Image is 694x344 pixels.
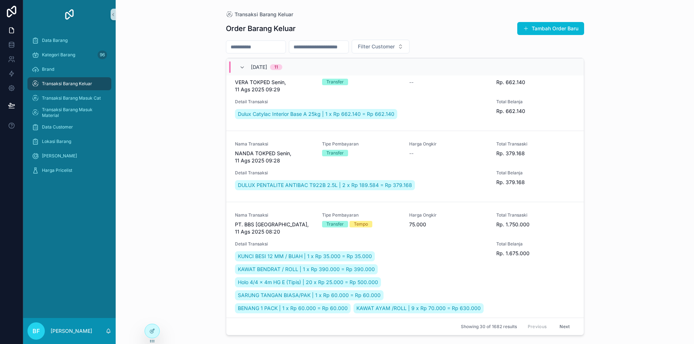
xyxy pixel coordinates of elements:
[238,305,348,312] span: BENANG 1 PACK | 1 x Rp 60.000 = Rp 60.000
[226,202,584,325] a: Nama TransaksiPT. BBS [GEOGRAPHIC_DATA], 11 Ags 2025 08:20Tipe PembayaranTransferTempoHarga Ongki...
[235,170,488,176] span: Detail Transaksi
[238,110,394,118] span: Dulux Catylac Interior Base A 25kg | 1 x Rp 662.140 = Rp 662.140
[409,212,488,218] span: Harga Ongkir
[235,221,313,235] span: PT. BBS [GEOGRAPHIC_DATA], 11 Ags 2025 08:20
[27,48,111,61] a: Kategori Barang96
[496,79,575,86] span: Rp. 662.140
[235,277,381,287] a: Holo 4/4 x 4m HG E (Tipis) | 20 x Rp 25.000 = Rp 500.000
[409,141,488,147] span: Harga Ongkir
[42,81,92,87] span: Transaksi Barang Keluar
[42,38,68,43] span: Data Barang
[235,290,384,300] a: SARUNG TANGAN BIASA/PAK | 1 x Rp 60.000 = Rp 60.000
[251,64,267,71] span: [DATE]
[27,149,111,162] a: [PERSON_NAME]
[27,121,111,134] a: Data Customer
[354,221,368,227] div: Tempo
[496,170,575,176] span: Total Belanja
[27,92,111,105] a: Transaksi Barang Masuk Cat
[27,77,111,90] a: Transaksi Barang Keluar
[235,11,293,18] span: Transaksi Barang Keluar
[235,251,375,261] a: KUNCI BESI 12 MM / BUAH | 1 x Rp 35.000 = Rp 35.000
[409,221,488,228] span: 75.000
[274,64,278,70] div: 11
[42,124,73,130] span: Data Customer
[352,40,410,53] button: Select Button
[51,327,92,335] p: [PERSON_NAME]
[235,150,313,164] span: NANDA TOKPED Senin, 11 Ags 2025 09:28
[27,34,111,47] a: Data Barang
[226,131,584,202] a: Nama TransaksiNANDA TOKPED Senin, 11 Ags 2025 09:28Tipe PembayaranTransferHarga Ongkir--Total Tra...
[517,22,584,35] button: Tambah Order Baru
[235,241,488,247] span: Detail Transaksi
[554,321,575,332] button: Next
[235,180,415,190] a: DULUX PENTALITE ANTIBAC T922B 2.5L | 2 x Rp 189.584 = Rp 379.168
[42,107,104,118] span: Transaksi Barang Masuk Material
[496,150,575,157] span: Rp. 379.168
[42,52,75,58] span: Kategori Barang
[358,43,395,50] span: Filter Customer
[23,29,116,186] div: scrollable content
[238,266,375,273] span: KAWAT BENDRAT / ROLL | 1 x Rp 390.000 = Rp 390.000
[235,79,313,93] span: VERA TOKPED Senin, 11 Ags 2025 09:29
[42,95,101,101] span: Transaksi Barang Masuk Cat
[235,141,313,147] span: Nama Transaksi
[27,135,111,148] a: Lokasi Barang
[238,292,381,299] span: SARUNG TANGAN BIASA/PAK | 1 x Rp 60.000 = Rp 60.000
[496,221,575,228] span: Rp. 1.750.000
[33,327,40,335] span: BF
[496,250,575,257] span: Rp. 1.675.000
[27,63,111,76] a: Brand
[64,9,75,20] img: App logo
[496,241,575,247] span: Total Belanja
[235,264,378,274] a: KAWAT BENDRAT / ROLL | 1 x Rp 390.000 = Rp 390.000
[98,51,107,59] div: 96
[238,182,412,189] span: DULUX PENTALITE ANTIBAC T922B 2.5L | 2 x Rp 189.584 = Rp 379.168
[356,305,481,312] span: KAWAT AYAM /ROLL | 9 x Rp 70.000 = Rp 630.000
[326,150,344,156] div: Transfer
[461,324,517,330] span: Showing 30 of 1682 results
[226,23,296,34] h1: Order Barang Keluar
[226,60,584,131] a: Nama TransaksiVERA TOKPED Senin, 11 Ags 2025 09:29Tipe PembayaranTransferHarga Ongkir--Total Tran...
[496,108,575,115] span: Rp. 662.140
[322,212,400,218] span: Tipe Pembayaran
[27,164,111,177] a: Harga Pricelist
[496,99,575,105] span: Total Belanja
[226,11,293,18] a: Transaksi Barang Keluar
[322,141,400,147] span: Tipe Pembayaran
[235,109,397,119] a: Dulux Catylac Interior Base A 25kg | 1 x Rp 662.140 = Rp 662.140
[42,139,71,144] span: Lokasi Barang
[409,150,414,157] span: --
[496,141,575,147] span: Total Transaski
[42,66,54,72] span: Brand
[496,179,575,186] span: Rp. 379.168
[354,303,484,313] a: KAWAT AYAM /ROLL | 9 x Rp 70.000 = Rp 630.000
[496,212,575,218] span: Total Transaski
[326,221,344,227] div: Transfer
[238,279,378,286] span: Holo 4/4 x 4m HG E (Tipis) | 20 x Rp 25.000 = Rp 500.000
[42,153,77,159] span: [PERSON_NAME]
[326,79,344,85] div: Transfer
[409,79,414,86] span: --
[235,99,488,105] span: Detail Transaksi
[235,303,351,313] a: BENANG 1 PACK | 1 x Rp 60.000 = Rp 60.000
[238,253,372,260] span: KUNCI BESI 12 MM / BUAH | 1 x Rp 35.000 = Rp 35.000
[27,106,111,119] a: Transaksi Barang Masuk Material
[235,212,313,218] span: Nama Transaksi
[42,167,72,173] span: Harga Pricelist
